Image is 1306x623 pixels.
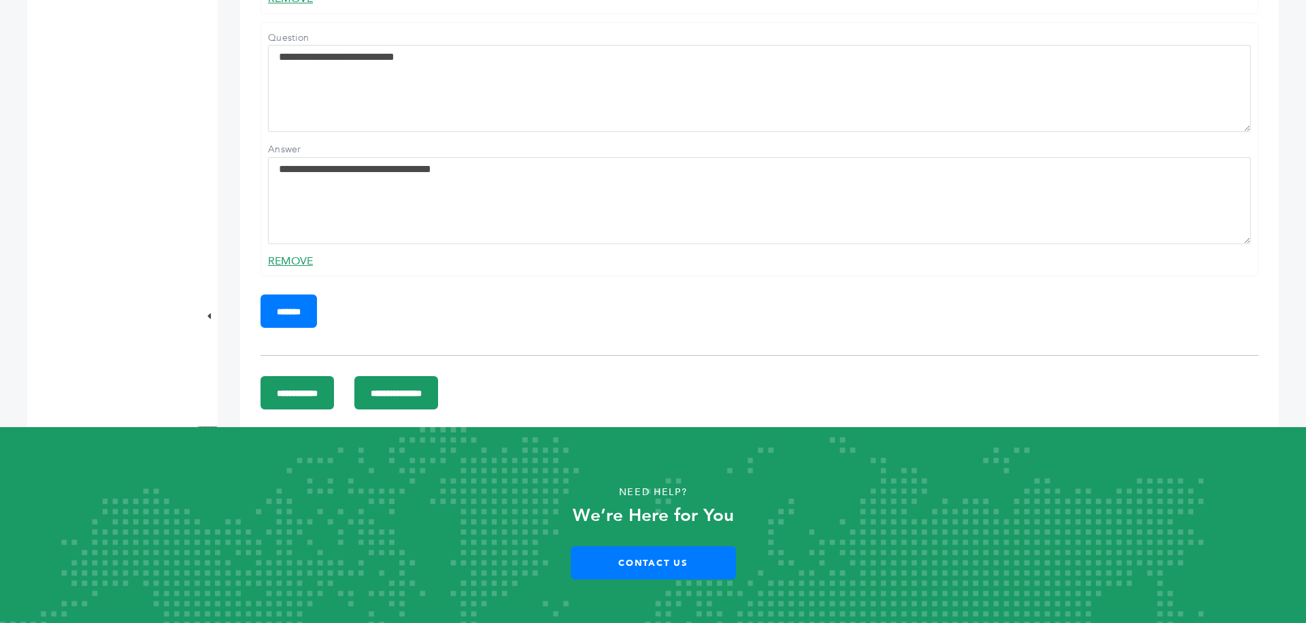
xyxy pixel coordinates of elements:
label: Question [268,31,363,45]
label: Answer [268,143,363,156]
a: REMOVE [268,254,313,269]
strong: We’re Here for You [573,503,734,528]
p: Need Help? [65,482,1241,503]
a: Contact Us [571,546,736,579]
